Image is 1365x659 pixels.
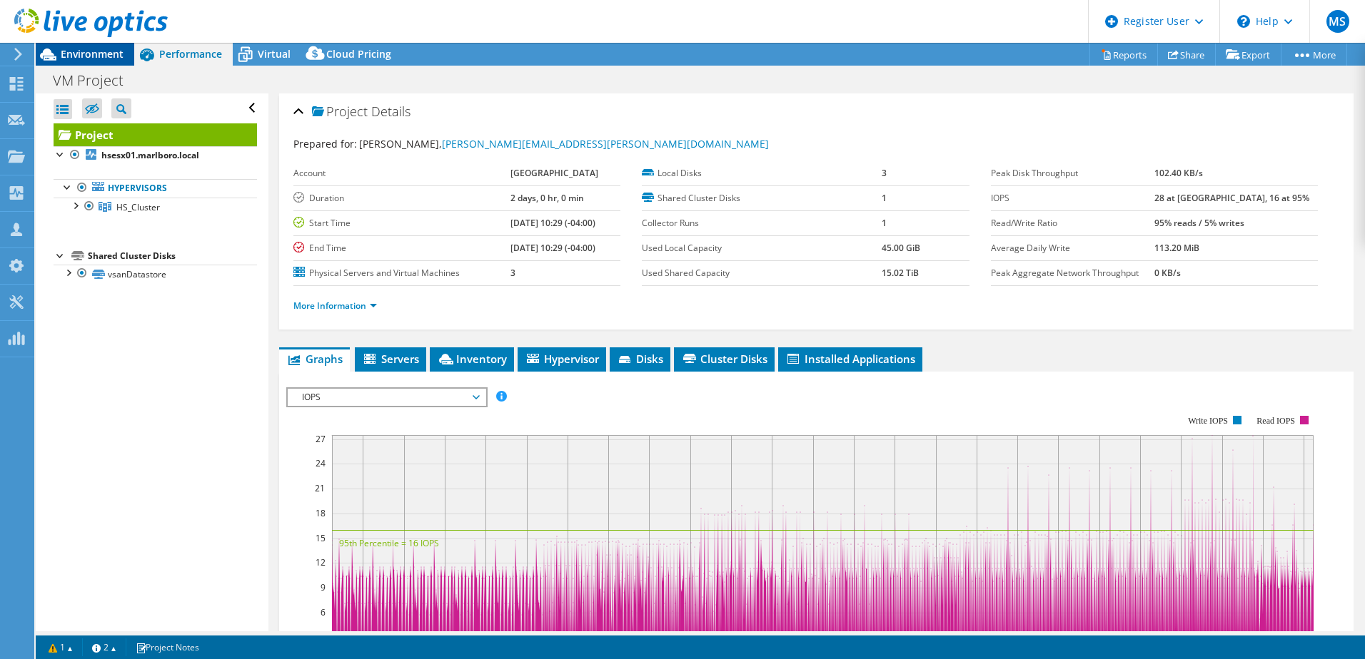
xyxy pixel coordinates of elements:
a: [PERSON_NAME][EMAIL_ADDRESS][PERSON_NAME][DOMAIN_NAME] [442,137,769,150]
h1: VM Project [46,73,146,88]
text: Read IOPS [1256,416,1295,426]
span: Performance [159,47,222,61]
text: 9 [321,581,326,593]
text: 12 [316,556,326,568]
b: 1 [882,192,887,204]
span: IOPS [295,389,478,406]
span: Installed Applications [785,352,915,366]
label: Average Daily Write [991,241,1154,255]
b: 3 [510,267,515,279]
label: IOPS [991,191,1154,205]
text: 15 [316,532,326,544]
a: More [1281,44,1347,66]
a: 1 [39,638,83,656]
span: HS_Cluster [116,201,160,213]
label: Read/Write Ratio [991,216,1154,230]
b: 1 [882,217,887,229]
a: Share [1157,44,1216,66]
div: Shared Cluster Disks [88,247,257,265]
a: vsanDatastore [54,265,257,283]
label: Duration [293,191,510,205]
a: Project [54,123,257,146]
b: [DATE] 10:29 (-04:00) [510,217,595,229]
label: Used Shared Capacity [642,266,882,280]
b: 113.20 MiB [1154,242,1199,254]
b: 3 [882,167,887,179]
span: Inventory [437,352,507,366]
label: Prepared for: [293,137,357,150]
text: 21 [315,482,325,494]
svg: \n [1237,15,1250,28]
b: 45.00 GiB [882,242,920,254]
label: Peak Disk Throughput [991,166,1154,180]
span: Virtual [258,47,291,61]
b: 102.40 KB/s [1154,167,1203,179]
text: 18 [316,507,326,519]
a: Export [1215,44,1281,66]
text: 6 [321,606,326,618]
label: Physical Servers and Virtual Machines [293,266,510,280]
label: Local Disks [642,166,882,180]
a: Hypervisors [54,179,257,198]
a: Project Notes [126,638,209,656]
label: Account [293,166,510,180]
a: hsesx01.marlboro.local [54,146,257,165]
span: Details [371,103,410,120]
label: Start Time [293,216,510,230]
label: Shared Cluster Disks [642,191,882,205]
b: 0 KB/s [1154,267,1181,279]
span: Disks [617,352,663,366]
span: Graphs [286,352,343,366]
text: 24 [316,457,326,469]
text: 27 [316,433,326,445]
span: Hypervisor [525,352,599,366]
text: 3 [321,630,326,643]
b: [DATE] 10:29 (-04:00) [510,242,595,254]
label: Peak Aggregate Network Throughput [991,266,1154,280]
b: 2 days, 0 hr, 0 min [510,192,584,204]
text: Write IOPS [1188,416,1228,426]
b: hsesx01.marlboro.local [101,149,199,161]
span: [PERSON_NAME], [359,137,769,150]
b: 95% reads / 5% writes [1154,217,1244,229]
label: Used Local Capacity [642,241,882,255]
label: Collector Runs [642,216,882,230]
span: Servers [362,352,419,366]
a: HS_Cluster [54,198,257,216]
b: 15.02 TiB [882,267,919,279]
a: More Information [293,300,377,312]
span: Project [312,105,368,119]
a: 2 [82,638,126,656]
text: 95th Percentile = 16 IOPS [339,537,439,549]
span: Cloud Pricing [326,47,391,61]
span: MS [1326,10,1349,33]
b: 28 at [GEOGRAPHIC_DATA], 16 at 95% [1154,192,1309,204]
label: End Time [293,241,510,255]
span: Cluster Disks [681,352,767,366]
b: [GEOGRAPHIC_DATA] [510,167,598,179]
span: Environment [61,47,124,61]
a: Reports [1089,44,1158,66]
